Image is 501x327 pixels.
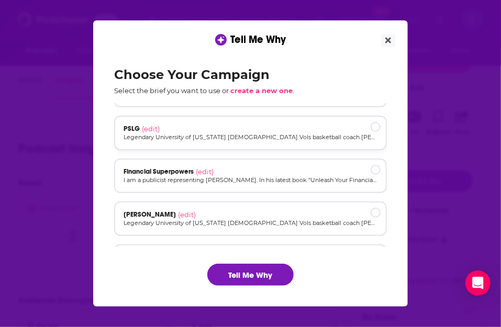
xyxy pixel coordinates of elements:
span: Tell Me Why [231,33,286,46]
h2: Choose Your Campaign [114,67,387,82]
span: (edit) [178,210,196,219]
button: Tell Me Why [207,264,294,286]
p: Select the brief you want to use or . [114,86,387,95]
span: PSLG [124,125,140,133]
img: tell me why sparkle [217,36,225,44]
span: create a new one [230,86,293,95]
p: I am a publicist representing [PERSON_NAME]. In his latest book "Unleash Your Financial Superpowe... [124,176,377,185]
p: Legendary University of [US_STATE] [DEMOGRAPHIC_DATA] Vols basketball coach [PERSON_NAME] was kno... [124,219,377,228]
span: [PERSON_NAME] [124,210,176,219]
span: (edit) [196,167,214,176]
span: (edit) [142,125,160,133]
span: Financial Superpowers [124,167,194,176]
div: Open Intercom Messenger [465,270,491,296]
p: Legendary University of [US_STATE] [DEMOGRAPHIC_DATA] Vols basketball coach [PERSON_NAME] was kno... [124,133,377,142]
button: Close [381,34,395,47]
